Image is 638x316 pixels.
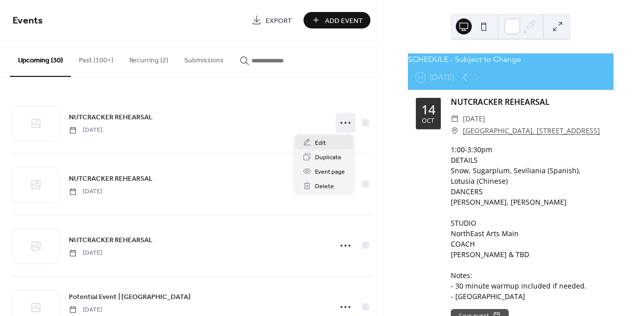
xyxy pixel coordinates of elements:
span: Edit [315,138,326,148]
span: Delete [315,181,334,192]
span: [DATE] [69,126,102,135]
a: Potential Event | [GEOGRAPHIC_DATA] [69,291,191,303]
span: Export [266,15,292,26]
span: NUTCRACKER REHEARSAL [69,112,153,123]
span: [DATE] [69,249,102,258]
button: Add Event [304,12,370,28]
span: [DATE] [69,187,102,196]
span: NUTCRACKER REHEARSAL [69,174,153,184]
a: Export [244,12,300,28]
span: NUTCRACKER REHEARSAL [69,235,153,246]
a: NUTCRACKER REHEARSAL [69,111,153,123]
button: Upcoming (30) [10,40,71,77]
span: Add Event [325,15,363,26]
div: NUTCRACKER REHEARSAL [451,96,606,108]
div: 14 [421,103,435,116]
a: NUTCRACKER REHEARSAL [69,173,153,184]
button: Submissions [176,40,232,76]
span: [DATE] [463,113,485,125]
div: ​ [451,113,459,125]
button: Recurring (2) [121,40,176,76]
span: [DATE] [69,306,107,315]
div: 1:00-3:30pm DETAILS Snow, Sugarplum, Seviliania (Spanish), Lotusia (Chinese) DANCERS [PERSON_NAME... [451,144,606,302]
button: Past (100+) [71,40,121,76]
span: Event page [315,167,345,177]
a: [GEOGRAPHIC_DATA], [STREET_ADDRESS] [463,125,600,137]
div: ​ [451,125,459,137]
span: Duplicate [315,152,341,163]
div: SCHEDULE - Subject to Change [408,53,614,65]
span: Potential Event | [GEOGRAPHIC_DATA] [69,292,191,303]
a: NUTCRACKER REHEARSAL [69,234,153,246]
div: Oct [422,118,434,124]
span: Events [12,11,43,30]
